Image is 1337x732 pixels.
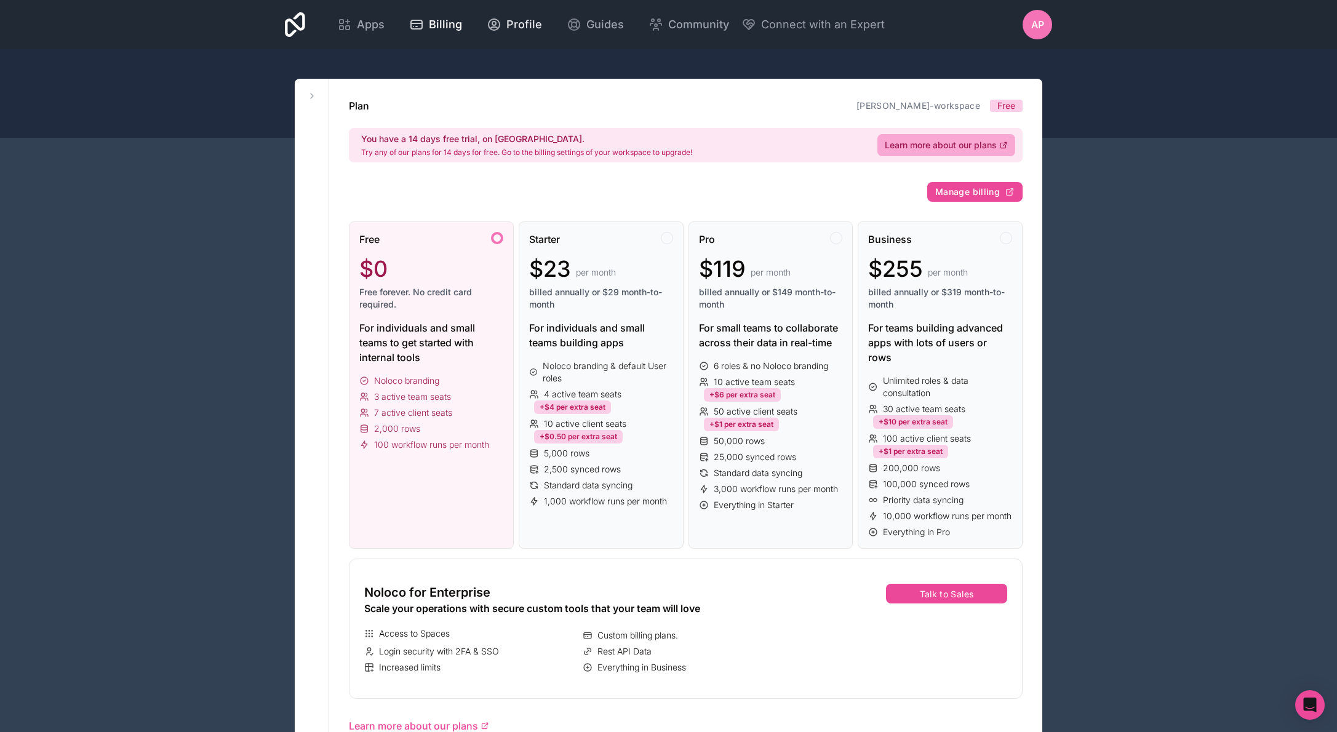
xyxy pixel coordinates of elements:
[544,447,589,459] span: 5,000 rows
[359,232,380,247] span: Free
[886,584,1007,603] button: Talk to Sales
[714,499,794,511] span: Everything in Starter
[868,286,1012,311] span: billed annually or $319 month-to-month
[704,388,781,402] div: +$6 per extra seat
[597,629,678,642] span: Custom billing plans.
[935,186,1000,197] span: Manage billing
[928,266,968,279] span: per month
[359,286,503,311] span: Free forever. No credit card required.
[714,376,795,388] span: 10 active team seats
[544,479,633,491] span: Standard data syncing
[1031,17,1044,32] span: AP
[543,360,672,384] span: Noloco branding & default User roles
[668,16,729,33] span: Community
[883,432,971,445] span: 100 active client seats
[544,418,626,430] span: 10 active client seats
[639,11,739,38] a: Community
[379,661,441,674] span: Increased limits
[374,439,489,451] span: 100 workflow runs per month
[359,320,503,365] div: For individuals and small teams to get started with internal tools
[529,320,673,350] div: For individuals and small teams building apps
[714,483,838,495] span: 3,000 workflow runs per month
[364,601,796,616] div: Scale your operations with secure custom tools that your team will love
[374,407,452,419] span: 7 active client seats
[534,430,623,444] div: +$0.50 per extra seat
[529,257,571,281] span: $23
[877,134,1015,156] a: Learn more about our plans
[741,16,885,33] button: Connect with an Expert
[761,16,885,33] span: Connect with an Expert
[751,266,791,279] span: per month
[883,462,940,474] span: 200,000 rows
[883,375,1012,399] span: Unlimited roles & data consultation
[885,139,997,151] span: Learn more about our plans
[576,266,616,279] span: per month
[883,526,950,538] span: Everything in Pro
[883,403,965,415] span: 30 active team seats
[883,510,1012,522] span: 10,000 workflow runs per month
[699,320,843,350] div: For small teams to collaborate across their data in real-time
[597,661,686,674] span: Everything in Business
[927,182,1023,202] button: Manage billing
[379,645,499,658] span: Login security with 2FA & SSO
[399,11,472,38] a: Billing
[529,232,560,247] span: Starter
[856,100,980,111] a: [PERSON_NAME]-workspace
[349,98,369,113] h1: Plan
[883,494,964,506] span: Priority data syncing
[1295,690,1325,720] div: Open Intercom Messenger
[544,495,667,507] span: 1,000 workflow runs per month
[699,232,715,247] span: Pro
[364,584,490,601] span: Noloco for Enterprise
[374,423,420,435] span: 2,000 rows
[379,627,450,640] span: Access to Spaces
[374,391,451,403] span: 3 active team seats
[704,418,779,431] div: +$1 per extra seat
[868,257,923,281] span: $255
[374,375,439,387] span: Noloco branding
[586,16,624,33] span: Guides
[714,360,828,372] span: 6 roles & no Noloco branding
[714,435,765,447] span: 50,000 rows
[357,16,385,33] span: Apps
[477,11,552,38] a: Profile
[699,257,746,281] span: $119
[361,133,692,145] h2: You have a 14 days free trial, on [GEOGRAPHIC_DATA].
[997,100,1015,112] span: Free
[506,16,542,33] span: Profile
[529,286,673,311] span: billed annually or $29 month-to-month
[873,445,948,458] div: +$1 per extra seat
[361,148,692,157] p: Try any of our plans for 14 days for free. Go to the billing settings of your workspace to upgrade!
[714,405,797,418] span: 50 active client seats
[699,286,843,311] span: billed annually or $149 month-to-month
[873,415,953,429] div: +$10 per extra seat
[359,257,388,281] span: $0
[544,388,621,400] span: 4 active team seats
[883,478,970,490] span: 100,000 synced rows
[544,463,621,475] span: 2,500 synced rows
[327,11,394,38] a: Apps
[868,232,912,247] span: Business
[597,645,652,658] span: Rest API Data
[429,16,462,33] span: Billing
[557,11,634,38] a: Guides
[714,451,796,463] span: 25,000 synced rows
[534,400,611,414] div: +$4 per extra seat
[868,320,1012,365] div: For teams building advanced apps with lots of users or rows
[714,467,802,479] span: Standard data syncing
